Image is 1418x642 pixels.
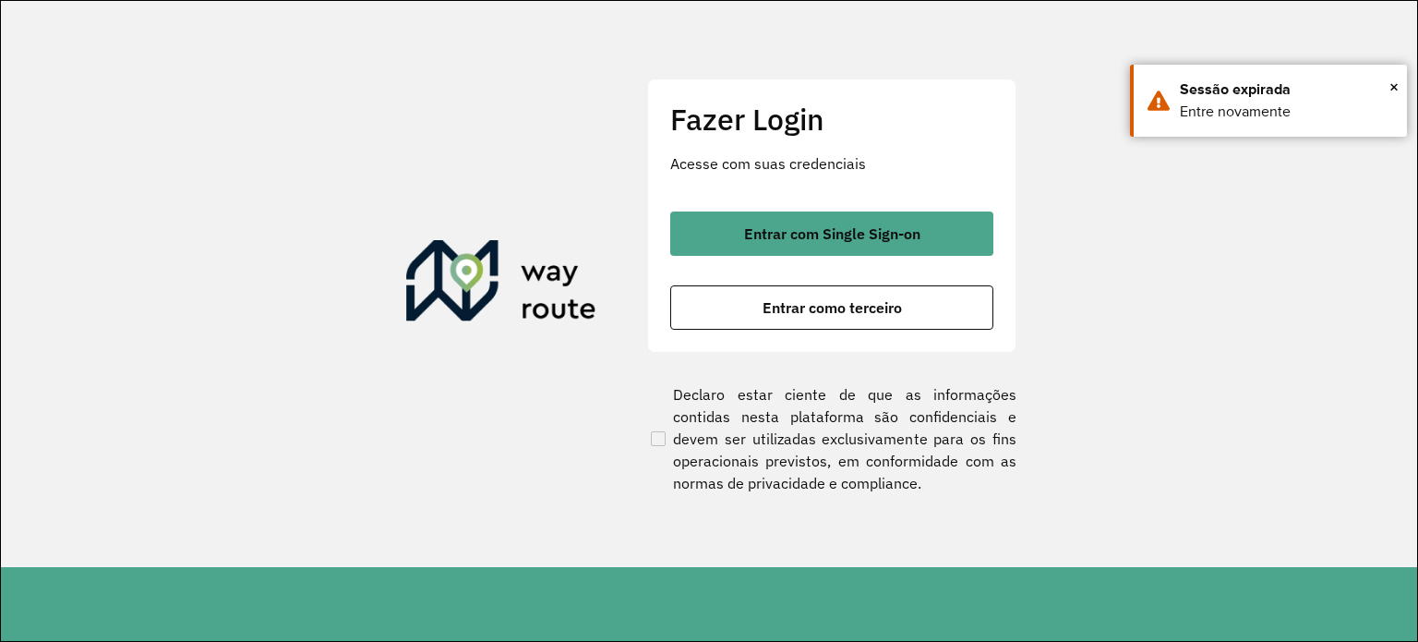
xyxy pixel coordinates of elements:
div: Sessão expirada [1180,79,1393,101]
h2: Fazer Login [670,102,993,137]
span: Entrar como terceiro [763,300,902,315]
button: Close [1389,73,1399,101]
button: button [670,212,993,256]
label: Declaro estar ciente de que as informações contidas nesta plataforma são confidenciais e devem se... [647,383,1016,494]
p: Acesse com suas credenciais [670,152,993,175]
span: × [1389,73,1399,101]
div: Entre novamente [1180,101,1393,123]
span: Entrar com Single Sign-on [744,226,920,241]
button: button [670,285,993,330]
img: Roteirizador AmbevTech [406,240,596,329]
